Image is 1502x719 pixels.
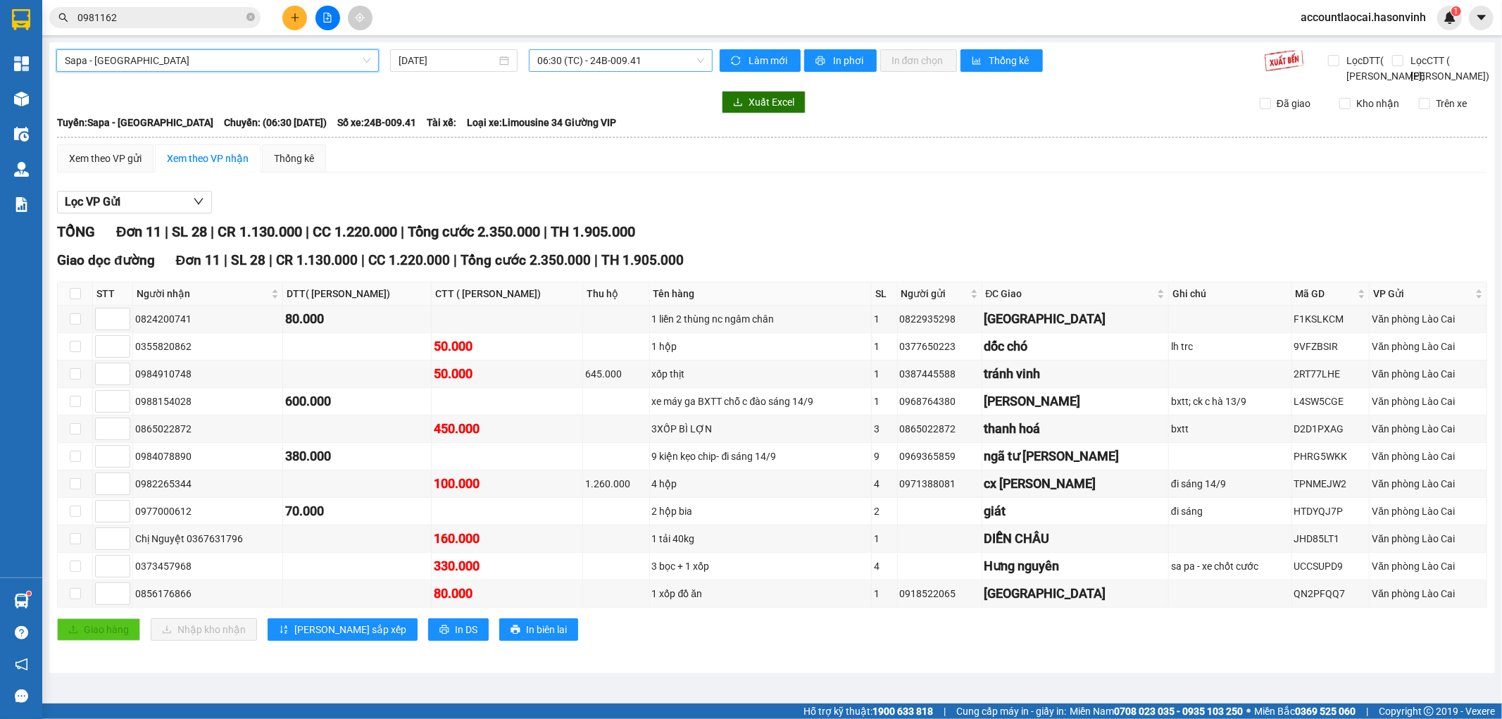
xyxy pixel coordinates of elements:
span: | [453,252,457,268]
button: Lọc VP Gửi [57,191,212,213]
div: 1 tải 40kg [652,531,870,546]
span: Lọc CTT ( [PERSON_NAME]) [1406,53,1492,84]
span: Làm mới [749,53,789,68]
div: Văn phòng Lào Cai [1372,558,1484,574]
span: In biên lai [526,622,567,637]
div: Văn phòng Lào Cai [1372,311,1484,327]
div: L4SW5CGE [1294,394,1368,409]
span: Tổng cước 2.350.000 [408,223,540,240]
div: sa pa - xe chốt cước [1171,558,1289,574]
td: D2D1PXAG [1292,415,1370,443]
div: Hưng nguyên [984,556,1166,576]
td: Văn phòng Lào Cai [1370,498,1487,525]
td: Văn phòng Lào Cai [1370,553,1487,580]
div: 1 [874,311,894,327]
button: printerIn DS [428,618,489,641]
span: Xuất Excel [749,94,794,110]
div: 1 [874,531,894,546]
span: Tài xế: [427,115,456,130]
span: Thống kê [989,53,1032,68]
div: D2D1PXAG [1294,421,1368,437]
div: [PERSON_NAME] [984,392,1166,411]
img: warehouse-icon [14,127,29,142]
div: 1.260.000 [585,476,647,492]
td: Văn phòng Lào Cai [1370,388,1487,415]
span: search [58,13,68,23]
strong: 0708 023 035 - 0935 103 250 [1114,706,1243,717]
td: QN2PFQQ7 [1292,580,1370,608]
button: syncLàm mới [720,49,801,72]
div: UCCSUPD9 [1294,558,1368,574]
div: DIỄN CHÂU [984,529,1166,549]
span: caret-down [1475,11,1488,24]
div: 0865022872 [135,421,280,437]
div: Văn phòng Lào Cai [1372,476,1484,492]
th: CTT ( [PERSON_NAME]) [432,282,583,306]
span: CR 1.130.000 [218,223,302,240]
div: 0984078890 [135,449,280,464]
div: 1 xốp đồ ăn [652,586,870,601]
div: 3XỐP BÌ LỢN [652,421,870,437]
button: file-add [315,6,340,30]
div: Chị Nguyệt 0367631796 [135,531,280,546]
span: ĐC Giao [986,286,1154,301]
button: plus [282,6,307,30]
span: Loại xe: Limousine 34 Giường VIP [467,115,616,130]
div: 0984910748 [135,366,280,382]
td: 9VFZBSIR [1292,333,1370,361]
button: downloadNhập kho nhận [151,618,257,641]
div: bxtt; ck c hà 13/9 [1171,394,1289,409]
span: Đã giao [1271,96,1316,111]
input: Tìm tên, số ĐT hoặc mã đơn [77,10,244,25]
span: In phơi [833,53,865,68]
span: Lọc VP Gửi [65,193,120,211]
div: 50.000 [434,364,580,384]
div: 0969365859 [900,449,980,464]
div: 4 [874,558,894,574]
span: Miền Nam [1070,704,1243,719]
span: | [361,252,365,268]
div: Văn phòng Lào Cai [1372,449,1484,464]
button: uploadGiao hàng [57,618,140,641]
strong: 0369 525 060 [1295,706,1356,717]
td: TPNMEJW2 [1292,470,1370,498]
span: Chuyến: (06:30 [DATE]) [224,115,327,130]
div: giát [984,501,1166,521]
td: L4SW5CGE [1292,388,1370,415]
div: Văn phòng Lào Cai [1372,504,1484,519]
div: Xem theo VP gửi [69,151,142,166]
span: sort-ascending [279,625,289,636]
span: | [306,223,309,240]
span: plus [290,13,300,23]
span: SL 28 [231,252,265,268]
span: | [594,252,598,268]
div: thanh hoá [984,419,1166,439]
div: tránh vinh [984,364,1166,384]
span: printer [511,625,520,636]
div: [GEOGRAPHIC_DATA] [984,584,1166,604]
img: dashboard-icon [14,56,29,71]
div: ngã tư [PERSON_NAME] [984,446,1166,466]
span: Sapa - Hà Tĩnh [65,50,370,71]
img: warehouse-icon [14,92,29,106]
div: 0824200741 [135,311,280,327]
div: 0968764380 [900,394,980,409]
span: question-circle [15,626,28,639]
div: dốc chó [984,337,1166,356]
div: F1KSLKCM [1294,311,1368,327]
td: Văn phòng Lào Cai [1370,580,1487,608]
div: 330.000 [434,556,580,576]
div: 1 hộp [652,339,870,354]
div: Thống kê [274,151,314,166]
div: 4 hộp [652,476,870,492]
td: Văn phòng Lào Cai [1370,525,1487,553]
div: Văn phòng Lào Cai [1372,339,1484,354]
button: aim [348,6,373,30]
span: | [224,252,227,268]
span: Hỗ trợ kỹ thuật: [803,704,933,719]
img: warehouse-icon [14,594,29,608]
button: printerIn phơi [804,49,877,72]
div: 9 [874,449,894,464]
div: 600.000 [285,392,429,411]
span: Trên xe [1430,96,1472,111]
